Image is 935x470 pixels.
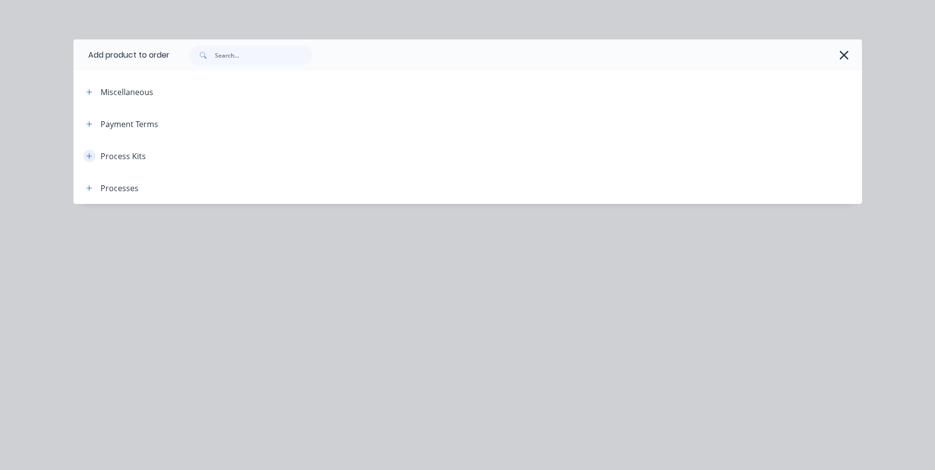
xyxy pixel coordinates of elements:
[101,182,139,194] div: Processes
[73,39,170,71] div: Add product to order
[215,45,312,65] input: Search...
[101,118,158,130] div: Payment Terms
[101,150,146,162] div: Process Kits
[101,86,153,98] div: Miscellaneous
